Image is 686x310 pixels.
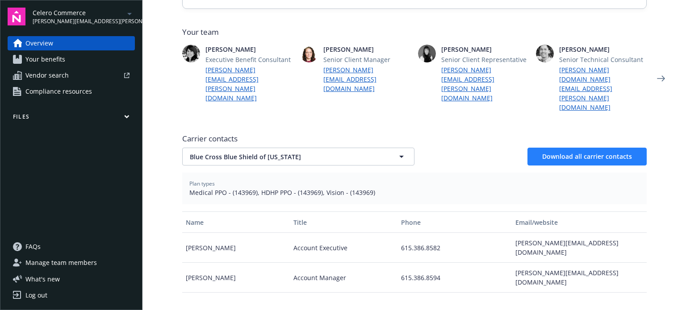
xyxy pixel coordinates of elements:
[542,152,632,161] span: Download all carrier contacts
[182,27,647,37] span: Your team
[25,52,65,66] span: Your benefits
[290,211,397,233] button: Title
[205,55,293,64] span: Executive Benefit Consultant
[25,36,53,50] span: Overview
[559,55,647,64] span: Senior Technical Consultant
[182,133,647,144] span: Carrier contacts
[8,68,135,83] a: Vendor search
[512,263,646,293] div: [PERSON_NAME][EMAIL_ADDRESS][DOMAIN_NAME]
[290,233,397,263] div: Account Executive
[25,256,97,270] span: Manage team members
[8,8,25,25] img: navigator-logo.svg
[182,45,200,62] img: photo
[323,65,411,93] a: [PERSON_NAME][EMAIL_ADDRESS][DOMAIN_NAME]
[654,71,668,86] a: Next
[559,65,647,112] a: [PERSON_NAME][DOMAIN_NAME][EMAIL_ADDRESS][PERSON_NAME][DOMAIN_NAME]
[205,45,293,54] span: [PERSON_NAME]
[300,45,318,62] img: photo
[323,55,411,64] span: Senior Client Manager
[527,148,647,165] button: Download all carrier contacts
[559,45,647,54] span: [PERSON_NAME]
[33,17,124,25] span: [PERSON_NAME][EMAIL_ADDRESS][PERSON_NAME][DOMAIN_NAME]
[8,84,135,99] a: Compliance resources
[8,274,74,284] button: What's new
[323,45,411,54] span: [PERSON_NAME]
[418,45,436,62] img: photo
[512,233,646,263] div: [PERSON_NAME][EMAIL_ADDRESS][DOMAIN_NAME]
[25,68,69,83] span: Vendor search
[397,211,512,233] button: Phone
[397,263,512,293] div: 615.386.8594
[536,45,554,62] img: photo
[182,148,414,165] button: Blue Cross Blue Shield of [US_STATE]
[8,36,135,50] a: Overview
[8,52,135,66] a: Your benefits
[8,256,135,270] a: Manage team members
[8,113,135,124] button: Files
[33,8,124,17] span: Celero Commerce
[205,65,293,103] a: [PERSON_NAME][EMAIL_ADDRESS][PERSON_NAME][DOMAIN_NAME]
[512,211,646,233] button: Email/website
[401,218,508,227] div: Phone
[8,240,135,254] a: FAQs
[189,188,640,197] span: Medical PPO - (143969), HDHP PPO - (143969), Vision - (143969)
[515,218,643,227] div: Email/website
[182,233,290,263] div: [PERSON_NAME]
[182,263,290,293] div: [PERSON_NAME]
[124,8,135,19] a: arrowDropDown
[190,152,376,161] span: Blue Cross Blue Shield of [US_STATE]
[25,288,47,302] div: Log out
[441,45,529,54] span: [PERSON_NAME]
[290,263,397,293] div: Account Manager
[25,84,92,99] span: Compliance resources
[33,8,135,25] button: Celero Commerce[PERSON_NAME][EMAIL_ADDRESS][PERSON_NAME][DOMAIN_NAME]arrowDropDown
[182,211,290,233] button: Name
[25,274,60,284] span: What ' s new
[186,218,286,227] div: Name
[441,55,529,64] span: Senior Client Representative
[441,65,529,103] a: [PERSON_NAME][EMAIL_ADDRESS][PERSON_NAME][DOMAIN_NAME]
[397,233,512,263] div: 615.386.8582
[293,218,394,227] div: Title
[189,180,640,188] span: Plan types
[25,240,41,254] span: FAQs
